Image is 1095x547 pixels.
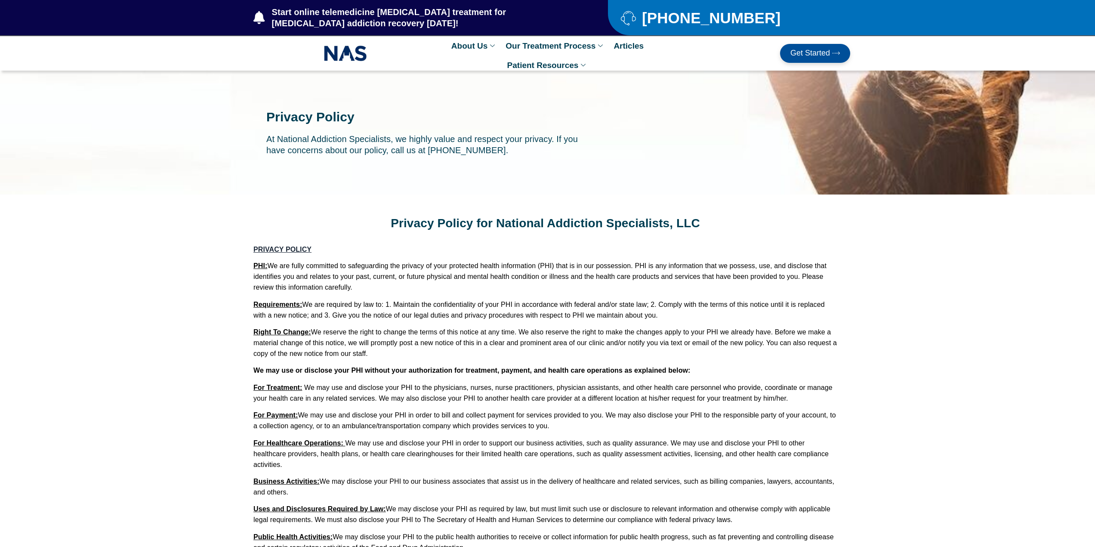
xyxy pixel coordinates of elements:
p: We reserve the right to change the terms of this notice at any time. We also reserve the right to... [253,327,837,359]
span: Get Started [790,49,830,58]
a: Our Treatment Process [501,36,609,56]
u: Public Health Activities: [253,533,333,541]
u: PHI: [253,262,267,269]
a: [PHONE_NUMBER] [621,10,829,25]
u: For Healthcare Operations: [253,439,343,447]
p: We may disclose your PHI as required by law, but must limit such use or disclosure to relevant in... [253,504,837,525]
p: We are required by law to: 1. Maintain the confidentiality of your PHI in accordance with federal... [253,299,837,321]
a: About Us [447,36,501,56]
span: Start online telemedicine [MEDICAL_DATA] treatment for [MEDICAL_DATA] addiction recovery [DATE]! [270,6,574,29]
p: We may use and disclose your PHI in order to bill and collect payment for services provided to yo... [253,410,837,431]
strong: We may use or disclose your PHI without your authorization for treatment, payment, and health car... [253,367,690,374]
a: Patient Resources [503,56,592,75]
u: Uses and Disclosures Required by Law: [253,505,386,513]
p: We may disclose your PHI to our business associates that assist us in the delivery of healthcare ... [253,476,837,498]
u: Right To Change: [253,328,311,336]
a: Articles [609,36,648,56]
u: For Payment: [253,411,298,419]
h1: Privacy Policy [266,109,582,125]
p: We may use and disclose your PHI in order to support our business activities, such as quality ass... [253,438,837,470]
h2: Privacy Policy for National Addiction Specialists, LLC [253,216,837,231]
p: We are fully committed to safeguarding the privacy of your protected health information (PHI) tha... [253,260,837,293]
a: Get Started [780,44,850,63]
p: At National Addiction Specialists, we highly value and respect your privacy. If you have concerns... [266,133,582,156]
u: Business Activities: [253,478,319,485]
p: We may use and disclose your PHI to the physicians, nurses, nurse practitioners, physician assist... [253,382,837,404]
a: Start online telemedicine [MEDICAL_DATA] treatment for [MEDICAL_DATA] addiction recovery [DATE]! [253,6,574,29]
img: NAS_email_signature-removebg-preview.png [324,43,367,63]
span: [PHONE_NUMBER] [640,12,780,23]
u: Requirements: [253,301,302,308]
u: For Treatment: [253,384,302,391]
u: PRIVACY POLICY [253,246,312,253]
